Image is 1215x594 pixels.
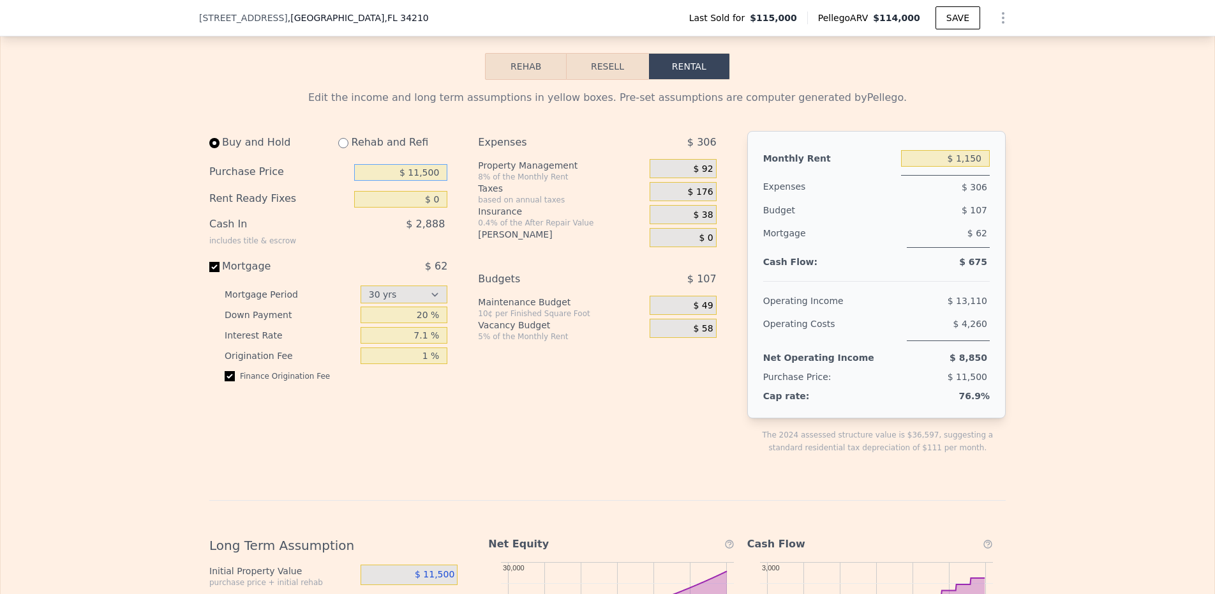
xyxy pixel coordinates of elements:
div: includes title & escrow [209,236,296,246]
span: $ 11,500 [415,569,454,579]
span: $ 58 [694,323,713,335]
div: Long Term Assumption [209,526,468,554]
span: $ 675 [959,257,987,267]
span: $ 49 [694,300,713,312]
span: [STREET_ADDRESS] [199,11,288,24]
span: $ 176 [688,187,713,198]
div: Expenses [478,131,618,154]
div: Buy and Hold [209,131,323,154]
div: Monthly Rent [763,147,896,170]
span: $ 4,260 [953,319,987,329]
div: Down Payment [225,305,355,325]
div: based on annual taxes [478,195,645,205]
div: Property Management [478,159,645,172]
div: Net Equity [488,537,618,552]
div: Purchase Price: [763,369,851,385]
div: Cap rate: [763,390,852,402]
div: [PERSON_NAME] [478,228,645,241]
div: Mortgage [763,222,902,248]
div: Origination Fee [225,346,355,366]
div: Expenses [763,175,896,199]
div: 8% of the Monthly Rent [478,172,645,182]
div: Net Operating Income [763,346,874,369]
div: Finance Origination Fee [225,371,447,392]
span: $ 92 [694,164,713,175]
div: Mortgage [209,259,352,274]
span: Pellego ARV [818,11,874,24]
div: 10¢ per Finished Square Foot [478,308,645,319]
span: $114,000 [873,13,920,23]
div: Maintenance Budget [478,296,645,308]
span: , [GEOGRAPHIC_DATA] [288,11,429,24]
text: 3,000 [762,564,780,572]
span: 76.9% [958,391,990,401]
div: Operating Costs [763,312,902,341]
span: $ 306 [687,136,717,148]
div: purchase price + initial rehab [209,577,355,588]
span: , FL 34210 [384,13,428,23]
span: $ 62 [425,260,448,272]
div: Initial Property Value [209,565,355,577]
div: Edit the income and long term assumptions in yellow boxes. Pre-set assumptions are computer gener... [209,90,1006,105]
div: Cash Flow [747,537,877,552]
button: SAVE [935,6,980,29]
div: Mortgage Period [225,284,355,305]
div: Cash In [209,213,296,246]
span: $ 11,500 [948,372,987,382]
span: $ 8,850 [950,353,987,363]
div: Interest Rate [225,325,355,346]
button: Resell [567,53,648,80]
span: $ 62 [967,228,987,238]
span: $ 306 [962,182,987,192]
div: Taxes [478,182,645,195]
span: $ 0 [699,232,713,244]
div: Rehab and Refi [328,131,447,154]
input: Mortgage$ 62 [209,262,220,272]
span: $ 2,888 [406,218,445,230]
span: $ 107 [962,205,987,215]
div: Rent Ready Fixes [209,191,349,208]
button: Rehab [485,53,567,80]
span: $115,000 [750,11,797,24]
div: 0.4% of the After Repair Value [478,218,645,228]
div: Insurance [478,205,645,218]
div: Purchase Price [209,164,349,181]
text: 30,000 [503,564,525,572]
span: $ 38 [694,209,713,221]
div: Budgets [478,268,618,291]
span: Last Sold for [689,11,750,24]
span: $ 13,110 [948,296,987,306]
div: Operating Income [763,289,851,312]
span: $ 107 [687,273,717,285]
div: 5% of the Monthly Rent [478,331,645,342]
div: Budget [763,199,851,222]
div: Cash Flow: [763,258,896,266]
button: Show Options [990,5,1016,31]
button: Rental [648,53,730,80]
div: Vacancy Budget [478,319,645,331]
div: The 2024 assessed structure value is $36,597, suggesting a standard residential tax depreciation ... [750,429,1006,454]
